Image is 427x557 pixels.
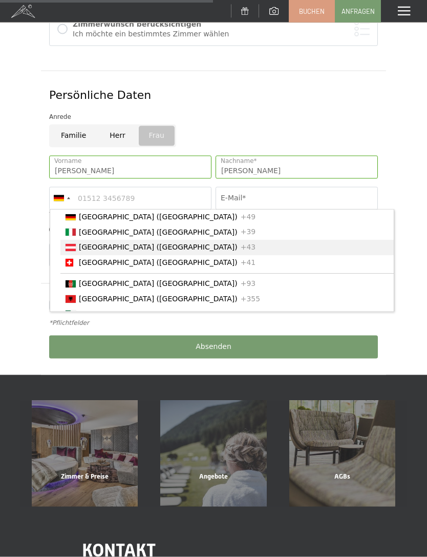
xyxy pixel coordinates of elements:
[241,280,256,288] span: +93
[49,211,100,216] label: für evtl. Rückfragen
[49,336,378,359] button: Absenden
[79,213,238,221] span: [GEOGRAPHIC_DATA] ([GEOGRAPHIC_DATA])
[79,311,238,319] span: [GEOGRAPHIC_DATA] (‫[GEOGRAPHIC_DATA]‬‎)
[341,7,375,16] span: Anfragen
[49,88,378,104] div: Persönliche Daten
[241,311,260,319] span: +213
[49,187,211,210] input: 01512 3456789
[241,295,260,303] span: +355
[73,29,370,39] div: Ich möchte ein bestimmtes Zimmer wählen
[79,295,238,303] span: [GEOGRAPHIC_DATA] ([GEOGRAPHIC_DATA])
[278,401,407,507] a: Urlaub in Südtirol im Hotel Schwarzenstein – Anfrage AGBs
[79,259,238,267] span: [GEOGRAPHIC_DATA] ([GEOGRAPHIC_DATA])
[73,19,370,30] div: Zimmerwunsch berücksichtigen
[241,259,256,267] span: +41
[299,7,325,16] span: Buchen
[20,401,149,507] a: Urlaub in Südtirol im Hotel Schwarzenstein – Anfrage Zimmer & Preise
[199,472,228,480] span: Angebote
[50,210,394,312] ul: List of countries
[196,342,231,352] span: Absenden
[61,472,109,480] span: Zimmer & Preise
[241,229,256,237] span: +39
[241,213,256,221] span: +49
[149,401,277,507] a: Urlaub in Südtirol im Hotel Schwarzenstein – Anfrage Angebote
[289,1,334,22] a: Buchen
[335,1,380,22] a: Anfragen
[79,243,238,252] span: [GEOGRAPHIC_DATA] ([GEOGRAPHIC_DATA])
[241,243,256,252] span: +43
[50,188,73,210] div: Germany (Deutschland): +49
[49,112,378,122] div: Anrede
[79,280,238,288] span: [GEOGRAPHIC_DATA] (‫[GEOGRAPHIC_DATA]‬‎)
[79,229,238,237] span: [GEOGRAPHIC_DATA] ([GEOGRAPHIC_DATA])
[334,472,350,480] span: AGBs
[49,319,378,327] div: *Pflichtfelder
